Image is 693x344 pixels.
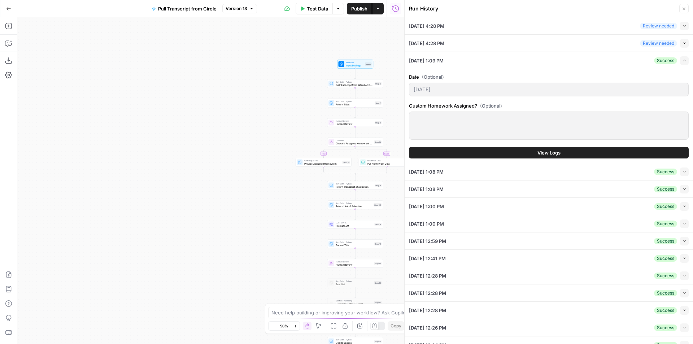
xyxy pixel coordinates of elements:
div: Human ReviewHuman ReviewStep 8 [327,118,383,127]
span: Pull Transcript from Attention Conversation ID [336,83,373,87]
span: Human Review [336,263,372,266]
g: Edge from step_20 to step_4 [355,209,356,220]
span: Read from Grid [367,159,404,162]
g: Edge from step_4 to step_11 [355,229,356,239]
span: [DATE] 1:00 PM [409,220,444,227]
g: Edge from step_18 to step_19 [323,147,355,158]
span: Run Code · Python [336,241,373,244]
button: View Logs [409,147,689,158]
span: Run Code · Python [336,100,373,103]
div: Run Code · PythonReturn Link of SelectionStep 20 [327,201,383,209]
div: Step 19 [343,161,350,164]
div: Step 9 [375,184,382,187]
button: Test Data [296,3,332,14]
div: ConditionCheck if Assigned Homework ProvidedStep 18 [327,138,383,147]
span: [DATE] 12:26 PM [409,324,446,331]
span: Human Review [336,260,372,263]
div: Write Liquid TextProvide Assigned HomeworkStep 19 [296,158,352,167]
span: Run Code · Python [336,80,373,83]
span: Convert Content Format [336,302,372,305]
div: Run Code · PythonTest GetStep 10 [327,279,383,287]
div: Success [654,325,677,331]
span: [DATE] 12:28 PM [409,289,446,297]
span: Return Link of Selection [336,204,372,208]
button: Version 13 [222,4,257,13]
div: Step 13 [374,262,382,265]
span: Human Review [336,122,373,126]
g: Edge from step_17 to step_18-conditional-end [355,167,387,175]
g: Edge from step_18-conditional-end to step_9 [355,174,356,181]
div: Content ProcessingConvert Content FormatStep 15 [327,298,383,307]
span: Provide Assigned Homework [304,162,341,165]
span: Condition [336,139,372,142]
div: Step 20 [374,203,382,206]
div: Step 7 [375,101,382,105]
g: Edge from step_10 to step_15 [355,287,356,298]
button: Copy [388,321,404,331]
div: Step 10 [374,281,382,284]
g: Edge from step_11 to step_13 [355,248,356,259]
div: Run Code · PythonReturn Transcript of selectionStep 9 [327,181,383,190]
div: Run Code · PythonFormat TitleStep 11 [327,240,383,248]
span: Check if Assigned Homework Provided [336,141,372,145]
span: Publish [351,5,367,12]
span: Return Titles [336,103,373,106]
span: [DATE] 12:28 PM [409,307,446,314]
div: Review needed [640,40,677,47]
g: Edge from step_16 to step_21 [355,326,356,337]
span: [DATE] 12:59 PM [409,238,446,245]
span: Return Transcript of selection [336,185,373,188]
span: (Optional) [422,73,444,80]
button: Pull Transcript from Circle [147,3,221,14]
div: Review needed [640,23,677,29]
span: Run Code · Python [336,338,372,341]
span: Pull Transcript from Circle [158,5,217,12]
span: Prompt LLM [336,224,373,227]
span: Copy [391,323,401,329]
g: Edge from step_19 to step_18-conditional-end [324,167,356,175]
label: Date [409,73,689,80]
div: Human ReviewHuman ReviewStep 13 [327,259,383,268]
div: Success [654,221,677,227]
div: Step 8 [375,121,382,124]
span: Version 13 [226,5,247,12]
div: Step 15 [374,301,382,304]
span: [DATE] 12:28 PM [409,272,446,279]
span: [DATE] 1:09 PM [409,57,444,64]
span: Test Get [336,282,372,286]
span: Test Data [307,5,328,12]
img: o3r9yhbrn24ooq0tey3lueqptmfj [330,301,333,304]
span: [DATE] 12:41 PM [409,255,446,262]
div: Inputs [365,62,372,66]
div: Success [654,255,677,262]
span: Run Code · Python [336,202,372,205]
g: Edge from step_8 to step_18 [355,127,356,138]
div: Success [654,203,677,210]
div: Step 6 [375,82,382,85]
span: [DATE] 4:28 PM [409,22,444,30]
span: Run Code · Python [336,182,373,185]
div: Step 21 [374,340,382,343]
span: Run Code · Python [336,280,372,283]
div: Read from GridPull Homework Data [359,158,415,167]
g: Edge from step_18 to step_17 [355,147,387,158]
div: WorkflowInput SettingsInputs [327,60,383,69]
div: Success [654,169,677,175]
span: (Optional) [480,102,502,109]
span: View Logs [537,149,561,156]
div: Step 11 [374,242,382,245]
div: Success [654,307,677,314]
span: 50% [280,323,288,329]
g: Edge from start to step_6 [355,69,356,79]
span: Format Title [336,243,373,247]
span: [DATE] 1:08 PM [409,168,444,175]
g: Edge from step_9 to step_20 [355,190,356,200]
g: Edge from step_7 to step_8 [355,108,356,118]
label: Custom Homework Assigned? [409,102,689,109]
g: Edge from step_13 to step_10 [355,268,356,278]
div: Step 18 [374,140,382,144]
div: Success [654,186,677,192]
span: Pull Homework Data [367,162,404,165]
span: [DATE] 1:08 PM [409,186,444,193]
div: Success [654,238,677,244]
